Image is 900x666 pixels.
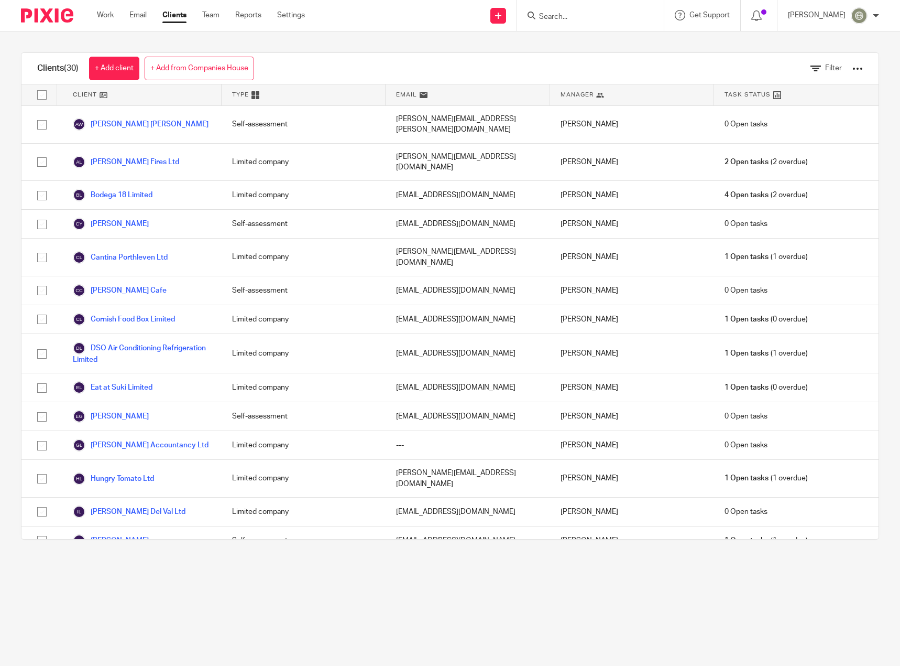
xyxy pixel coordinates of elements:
[725,157,807,167] span: (2 overdue)
[73,118,208,131] a: [PERSON_NAME] [PERSON_NAME]
[73,439,85,452] img: svg%3E
[32,85,52,105] input: Select all
[386,498,550,526] div: [EMAIL_ADDRESS][DOMAIN_NAME]
[235,10,261,20] a: Reports
[561,90,594,99] span: Manager
[725,440,767,450] span: 0 Open tasks
[162,10,186,20] a: Clients
[550,106,715,143] div: [PERSON_NAME]
[550,181,715,209] div: [PERSON_NAME]
[550,402,715,431] div: [PERSON_NAME]
[725,252,807,262] span: (1 overdue)
[73,534,85,547] img: svg%3E
[232,90,249,99] span: Type
[222,498,386,526] div: Limited company
[73,381,152,394] a: Eat at Suki Limited
[725,314,769,325] span: 1 Open tasks
[73,506,185,518] a: [PERSON_NAME] Del Val Ltd
[725,382,769,393] span: 1 Open tasks
[550,460,715,497] div: [PERSON_NAME]
[725,219,767,229] span: 0 Open tasks
[825,65,842,72] span: Filter
[550,373,715,402] div: [PERSON_NAME]
[73,506,85,518] img: svg%3E
[386,239,550,276] div: [PERSON_NAME][EMAIL_ADDRESS][DOMAIN_NAME]
[73,284,167,297] a: [PERSON_NAME] Cafe
[386,460,550,497] div: [PERSON_NAME][EMAIL_ADDRESS][DOMAIN_NAME]
[550,239,715,276] div: [PERSON_NAME]
[145,57,254,80] a: + Add from Companies House
[129,10,147,20] a: Email
[725,507,767,517] span: 0 Open tasks
[386,305,550,334] div: [EMAIL_ADDRESS][DOMAIN_NAME]
[73,284,85,297] img: svg%3E
[222,431,386,459] div: Limited company
[550,210,715,238] div: [PERSON_NAME]
[73,118,85,131] img: svg%3E
[222,276,386,305] div: Self-assessment
[222,106,386,143] div: Self-assessment
[550,305,715,334] div: [PERSON_NAME]
[73,342,85,355] img: svg%3E
[725,90,771,99] span: Task Status
[386,431,550,459] div: ---
[725,473,769,484] span: 1 Open tasks
[97,10,114,20] a: Work
[725,473,807,484] span: (1 overdue)
[222,373,386,402] div: Limited company
[725,285,767,296] span: 0 Open tasks
[73,313,175,326] a: Cornish Food Box Limited
[725,157,769,167] span: 2 Open tasks
[222,181,386,209] div: Limited company
[386,210,550,238] div: [EMAIL_ADDRESS][DOMAIN_NAME]
[550,527,715,555] div: [PERSON_NAME]
[73,251,85,264] img: svg%3E
[386,402,550,431] div: [EMAIL_ADDRESS][DOMAIN_NAME]
[222,334,386,373] div: Limited company
[222,402,386,431] div: Self-assessment
[277,10,305,20] a: Settings
[851,7,868,24] img: Instagram.png
[73,313,85,326] img: svg%3E
[386,276,550,305] div: [EMAIL_ADDRESS][DOMAIN_NAME]
[550,498,715,526] div: [PERSON_NAME]
[725,411,767,422] span: 0 Open tasks
[73,156,85,168] img: svg%3E
[725,190,769,200] span: 4 Open tasks
[725,535,807,546] span: (1 overdue)
[21,8,73,23] img: Pixie
[37,63,79,74] h1: Clients
[386,527,550,555] div: [EMAIL_ADDRESS][DOMAIN_NAME]
[725,252,769,262] span: 1 Open tasks
[73,189,85,201] img: svg%3E
[222,210,386,238] div: Self-assessment
[725,348,807,359] span: (1 overdue)
[725,535,769,546] span: 1 Open tasks
[396,90,417,99] span: Email
[73,534,149,547] a: [PERSON_NAME]
[73,381,85,394] img: svg%3E
[73,251,168,264] a: Cantina Porthleven Ltd
[222,527,386,555] div: Self-assessment
[73,472,85,485] img: svg%3E
[725,382,807,393] span: (0 overdue)
[73,218,85,230] img: svg%3E
[222,305,386,334] div: Limited company
[550,144,715,181] div: [PERSON_NAME]
[73,189,152,201] a: Bodega 18 Limited
[73,218,149,230] a: [PERSON_NAME]
[73,90,97,99] span: Client
[64,64,79,72] span: (30)
[538,13,632,22] input: Search
[89,57,139,80] a: + Add client
[73,410,85,423] img: svg%3E
[725,314,807,325] span: (0 overdue)
[386,334,550,373] div: [EMAIL_ADDRESS][DOMAIN_NAME]
[725,348,769,359] span: 1 Open tasks
[386,106,550,143] div: [PERSON_NAME][EMAIL_ADDRESS][PERSON_NAME][DOMAIN_NAME]
[725,190,807,200] span: (2 overdue)
[386,144,550,181] div: [PERSON_NAME][EMAIL_ADDRESS][DOMAIN_NAME]
[689,12,730,19] span: Get Support
[73,439,208,452] a: [PERSON_NAME] Accountancy Ltd
[386,373,550,402] div: [EMAIL_ADDRESS][DOMAIN_NAME]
